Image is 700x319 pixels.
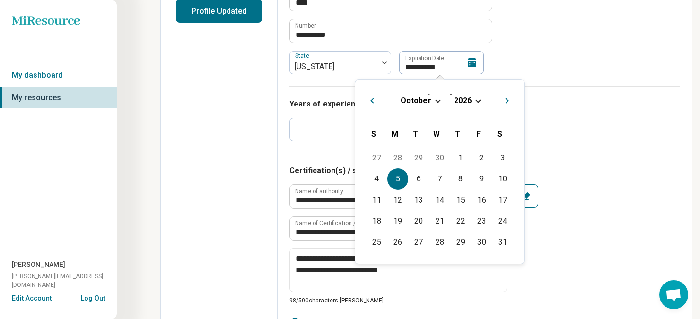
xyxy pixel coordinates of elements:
div: Choose Thursday, October 1st, 2026 [450,147,471,168]
div: Choose Saturday, October 10th, 2026 [492,168,513,189]
label: Name of authority [295,188,343,194]
div: Choose Tuesday, October 27th, 2026 [408,231,429,252]
button: Edit Account [12,293,52,303]
span: S [371,129,376,139]
h3: Certification(s) / specialized training [289,165,680,177]
div: Choose Thursday, October 8th, 2026 [450,168,471,189]
label: Name of Certification / Specialization [295,220,395,226]
div: Choose Thursday, October 29th, 2026 [450,231,471,252]
h3: Years of experience [289,98,680,110]
div: Choose Tuesday, October 6th, 2026 [408,168,429,189]
span: F [476,129,481,139]
label: Number [295,23,316,29]
span: S [497,129,502,139]
h2: [DATE] [363,91,516,106]
div: Choose Friday, October 2nd, 2026 [471,147,492,168]
div: Choose Sunday, October 25th, 2026 [366,231,387,252]
p: 98/ 500 characters [PERSON_NAME] [289,296,507,305]
span: October [401,96,431,105]
div: Choose Date [355,79,525,264]
div: Choose Wednesday, October 28th, 2026 [429,231,450,252]
div: Choose Thursday, October 15th, 2026 [450,190,471,211]
div: Choose Friday, October 16th, 2026 [471,190,492,211]
div: Choose Saturday, October 24th, 2026 [492,211,513,231]
button: 2026 [454,95,472,106]
span: M [391,129,398,139]
span: T [455,129,460,139]
label: State [295,53,311,59]
div: Choose Wednesday, October 21st, 2026 [429,211,450,231]
button: Next Month [501,91,516,107]
div: Open chat [659,280,688,309]
div: Choose Saturday, October 3rd, 2026 [492,147,513,168]
div: Choose Sunday, October 4th, 2026 [366,168,387,189]
span: W [433,129,440,139]
button: Log Out [81,293,105,301]
span: [PERSON_NAME][EMAIL_ADDRESS][DOMAIN_NAME] [12,272,117,289]
div: Choose Monday, October 26th, 2026 [387,231,408,252]
span: [PERSON_NAME] [12,260,65,270]
div: Choose Wednesday, October 14th, 2026 [429,190,450,211]
span: 2026 [454,96,472,105]
div: Choose Monday, October 5th, 2026 [387,168,408,189]
div: Choose Friday, October 9th, 2026 [471,168,492,189]
div: Choose Saturday, October 17th, 2026 [492,190,513,211]
div: Choose Wednesday, October 7th, 2026 [429,168,450,189]
div: Choose Sunday, October 18th, 2026 [366,211,387,231]
div: Choose Friday, October 23rd, 2026 [471,211,492,231]
div: Choose Monday, October 19th, 2026 [387,211,408,231]
div: Choose Tuesday, October 13th, 2026 [408,190,429,211]
div: Choose Wednesday, September 30th, 2026 [429,147,450,168]
div: Choose Thursday, October 22nd, 2026 [450,211,471,231]
button: Previous Month [363,91,379,107]
div: Choose Friday, October 30th, 2026 [471,231,492,252]
span: T [413,129,418,139]
div: Choose Sunday, September 27th, 2026 [366,147,387,168]
div: Choose Tuesday, October 20th, 2026 [408,211,429,231]
div: Choose Monday, October 12th, 2026 [387,190,408,211]
div: Choose Saturday, October 31st, 2026 [492,231,513,252]
button: October [400,95,432,106]
div: Choose Tuesday, September 29th, 2026 [408,147,429,168]
div: Choose Monday, September 28th, 2026 [387,147,408,168]
div: Choose Sunday, October 11th, 2026 [366,190,387,211]
div: Month October, 2026 [366,147,513,252]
